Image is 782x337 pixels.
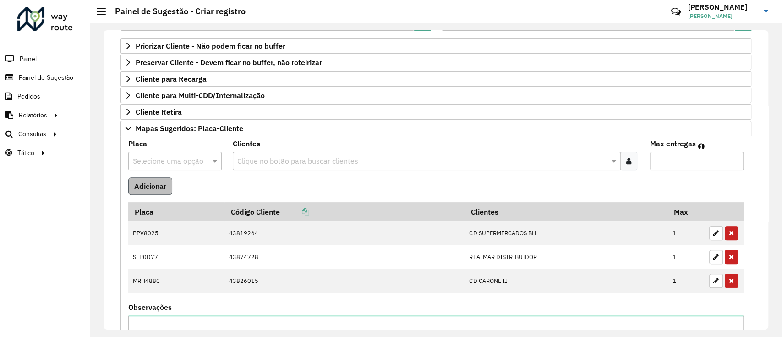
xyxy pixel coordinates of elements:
[688,3,757,11] h3: [PERSON_NAME]
[136,42,285,50] span: Priorizar Cliente - Não podem ficar no buffer
[465,269,668,293] td: CD CARONE II
[668,269,705,293] td: 1
[106,6,246,17] h2: Painel de Sugestão - Criar registro
[224,221,465,245] td: 43819264
[136,75,207,83] span: Cliente para Recarga
[120,55,751,70] a: Preservar Cliente - Devem ficar no buffer, não roteirizar
[668,221,705,245] td: 1
[136,59,322,66] span: Preservar Cliente - Devem ficar no buffer, não roteirizar
[18,129,46,139] span: Consultas
[465,221,668,245] td: CD SUPERMERCADOS BH
[465,202,668,221] th: Clientes
[120,104,751,120] a: Cliente Retira
[128,202,224,221] th: Placa
[19,73,73,83] span: Painel de Sugestão
[136,108,182,116] span: Cliente Retira
[224,202,465,221] th: Código Cliente
[20,54,37,64] span: Painel
[17,92,40,101] span: Pedidos
[19,110,47,120] span: Relatórios
[465,245,668,269] td: REALMAR DISTRIBUIDOR
[128,302,172,313] label: Observações
[668,245,705,269] td: 1
[136,125,243,132] span: Mapas Sugeridos: Placa-Cliente
[17,148,34,158] span: Tático
[688,12,757,20] span: [PERSON_NAME]
[120,71,751,87] a: Cliente para Recarga
[224,245,465,269] td: 43874728
[128,269,224,293] td: MRH4880
[128,177,172,195] button: Adicionar
[280,207,309,216] a: Copiar
[666,2,686,22] a: Contato Rápido
[128,138,147,149] label: Placa
[698,143,705,150] em: Máximo de clientes que serão colocados na mesma rota com os clientes informados
[224,269,465,293] td: 43826015
[128,221,224,245] td: PPV8025
[668,202,705,221] th: Max
[120,38,751,54] a: Priorizar Cliente - Não podem ficar no buffer
[650,138,696,149] label: Max entregas
[233,138,260,149] label: Clientes
[128,245,224,269] td: SFP0D77
[136,92,265,99] span: Cliente para Multi-CDD/Internalização
[120,88,751,103] a: Cliente para Multi-CDD/Internalização
[120,121,751,136] a: Mapas Sugeridos: Placa-Cliente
